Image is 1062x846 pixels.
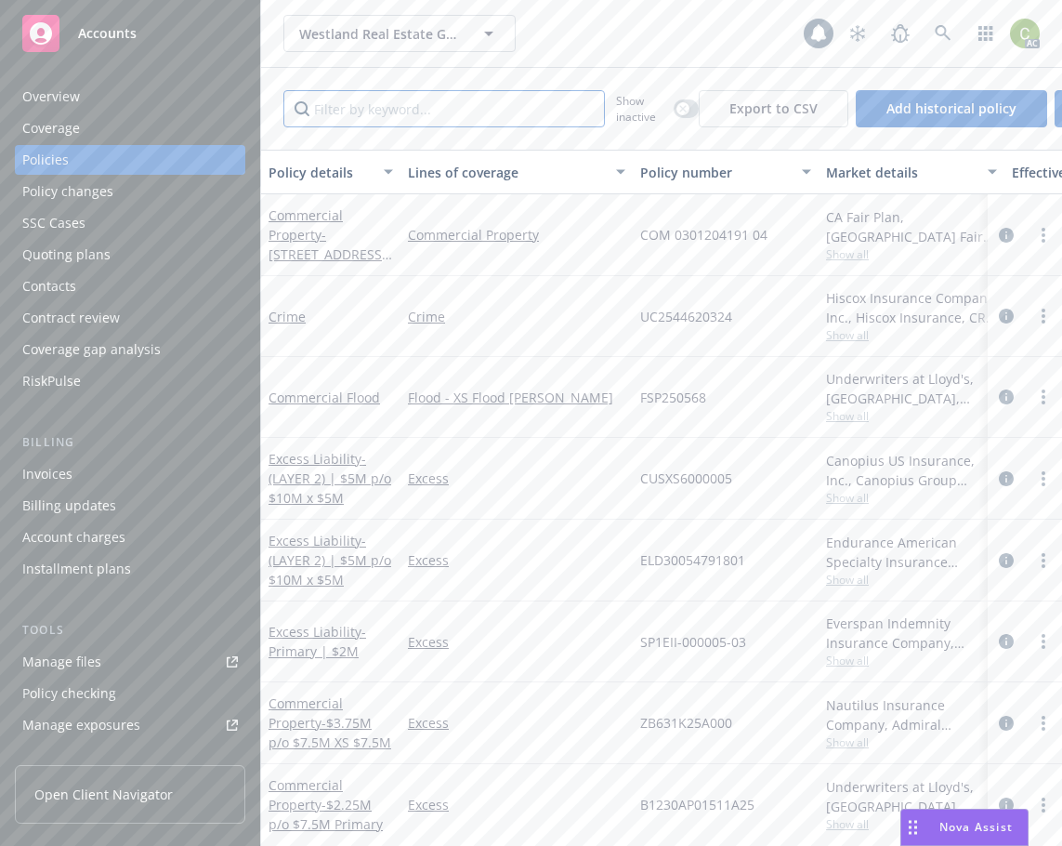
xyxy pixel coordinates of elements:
[283,90,605,127] input: Filter by keyword...
[826,816,997,832] span: Show all
[826,246,997,262] span: Show all
[15,491,245,521] a: Billing updates
[269,389,380,406] a: Commercial Flood
[400,150,633,194] button: Lines of coverage
[15,647,245,677] a: Manage files
[826,533,997,572] div: Endurance American Specialty Insurance Company, Sompo International, RT Specialty Insurance Servi...
[640,225,767,245] span: COM 0301204191 04
[22,145,69,175] div: Policies
[826,653,997,668] span: Show all
[15,145,245,175] a: Policies
[22,459,72,489] div: Invoices
[826,207,997,246] div: CA Fair Plan, [GEOGRAPHIC_DATA] Fair plan
[408,632,625,652] a: Excess
[729,99,818,117] span: Export to CSV
[408,388,625,407] a: Flood - XS Flood [PERSON_NAME]
[839,15,876,52] a: Stop snowing
[1032,305,1055,327] a: more
[269,206,387,283] a: Commercial Property
[826,327,997,343] span: Show all
[22,710,140,740] div: Manage exposures
[269,308,306,325] a: Crime
[640,469,732,488] span: CUSXS6000005
[826,369,997,408] div: Underwriters at Lloyd's, [GEOGRAPHIC_DATA], [PERSON_NAME] of [GEOGRAPHIC_DATA], [GEOGRAPHIC_DATA]
[900,809,1029,846] button: Nova Assist
[269,714,391,751] span: - $3.75M p/o $7.5M XS $7.5M
[1032,794,1055,816] a: more
[826,777,997,816] div: Underwriters at Lloyd's, [GEOGRAPHIC_DATA], [PERSON_NAME] of [GEOGRAPHIC_DATA], [GEOGRAPHIC_DATA]
[995,630,1017,653] a: circleInformation
[15,621,245,640] div: Tools
[15,303,245,333] a: Contract review
[640,550,745,570] span: ELD30054791801
[819,150,1004,194] button: Market details
[967,15,1004,52] a: Switch app
[826,734,997,750] span: Show all
[995,468,1017,490] a: circleInformation
[269,776,383,833] a: Commercial Property
[269,623,366,660] a: Excess Liability
[22,647,101,677] div: Manage files
[408,163,605,182] div: Lines of coverage
[269,163,373,182] div: Policy details
[269,450,391,507] a: Excess Liability
[408,225,625,245] a: Commercial Property
[34,785,173,804] span: Open Client Navigator
[882,15,919,52] a: Report a Bug
[269,796,383,833] span: - $2.25M p/o $7.5M Primary
[995,794,1017,816] a: circleInformation
[408,307,625,326] a: Crime
[1032,224,1055,246] a: more
[995,549,1017,572] a: circleInformation
[269,694,391,751] a: Commercial Property
[15,742,245,772] a: Manage certificates
[15,7,245,59] a: Accounts
[22,271,76,301] div: Contacts
[15,240,245,270] a: Quoting plans
[22,177,113,206] div: Policy changes
[995,386,1017,408] a: circleInformation
[15,208,245,238] a: SSC Cases
[640,632,746,652] span: SP1EII-000005-03
[15,113,245,143] a: Coverage
[995,224,1017,246] a: circleInformation
[15,271,245,301] a: Contacts
[826,163,977,182] div: Market details
[15,335,245,364] a: Coverage gap analysis
[826,451,997,490] div: Canopius US Insurance, Inc., Canopius Group Limited, RT Specialty Insurance Services, LLC (RSG Sp...
[15,459,245,489] a: Invoices
[15,177,245,206] a: Policy changes
[22,113,80,143] div: Coverage
[269,532,391,588] span: - (LAYER 2) | $5M p/o $10M x $5M
[1032,549,1055,572] a: more
[15,710,245,740] a: Manage exposures
[269,532,391,588] a: Excess Liability
[408,713,625,733] a: Excess
[261,150,400,194] button: Policy details
[924,15,962,52] a: Search
[283,15,516,52] button: Westland Real Estate Group
[995,305,1017,327] a: circleInformation
[939,819,1013,835] span: Nova Assist
[22,554,131,584] div: Installment plans
[633,150,819,194] button: Policy number
[699,90,848,127] button: Export to CSV
[22,742,144,772] div: Manage certificates
[826,695,997,734] div: Nautilus Insurance Company, Admiral Insurance Group ([PERSON_NAME] Corporation), [GEOGRAPHIC_DATA]
[826,572,997,588] span: Show all
[826,288,997,327] div: Hiscox Insurance Company Inc., Hiscox Insurance, CRC Group
[616,93,666,125] span: Show inactive
[1032,386,1055,408] a: more
[299,24,460,44] span: Westland Real Estate Group
[408,550,625,570] a: Excess
[856,90,1047,127] button: Add historical policy
[22,208,85,238] div: SSC Cases
[408,795,625,814] a: Excess
[22,303,120,333] div: Contract review
[826,614,997,653] div: Everspan Indemnity Insurance Company, Everspan Insurance Company, RT Specialty Insurance Services...
[901,810,924,845] div: Drag to move
[640,795,754,814] span: B1230AP01511A25
[22,82,80,112] div: Overview
[1010,19,1040,48] img: photo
